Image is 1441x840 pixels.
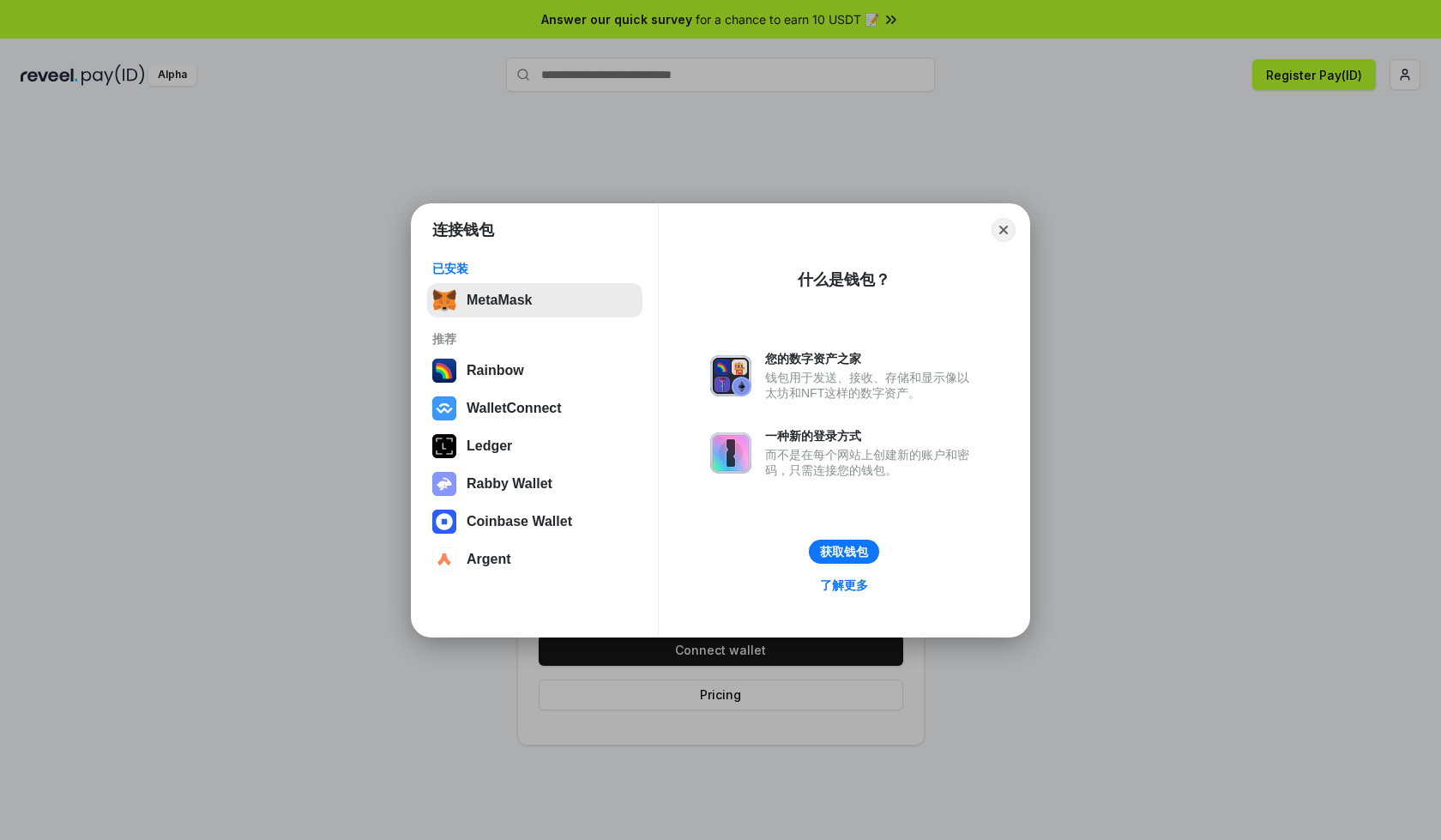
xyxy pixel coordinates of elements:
[467,363,524,378] div: Rainbow
[765,447,978,478] div: 而不是在每个网站上创建新的账户和密码，只需连接您的钱包。
[427,354,642,388] button: Rainbow
[427,542,642,577] button: Argent
[427,283,642,317] button: MetaMask
[820,544,868,559] div: 获取钱包
[820,577,868,593] div: 了解更多
[432,547,456,571] img: svg+xml,%3Csvg%20width%3D%2228%22%20height%3D%2228%22%20viewBox%3D%220%200%2028%2028%22%20fill%3D...
[432,288,456,312] img: svg+xml,%3Csvg%20fill%3D%22none%22%20height%3D%2233%22%20viewBox%3D%220%200%2035%2033%22%20width%...
[798,269,890,290] div: 什么是钱包？
[432,434,456,458] img: svg+xml,%3Csvg%20xmlns%3D%22http%3A%2F%2Fwww.w3.org%2F2000%2Fsvg%22%20width%3D%2228%22%20height%3...
[765,370,978,401] div: 钱包用于发送、接收、存储和显示像以太坊和NFT这样的数字资产。
[432,510,456,534] img: svg+xml,%3Csvg%20width%3D%2228%22%20height%3D%2228%22%20viewBox%3D%220%200%2028%2028%22%20fill%3D...
[809,540,879,564] button: 获取钱包
[427,429,642,463] button: Ledger
[765,351,978,366] div: 您的数字资产之家
[710,355,751,396] img: svg+xml,%3Csvg%20xmlns%3D%22http%3A%2F%2Fwww.w3.org%2F2000%2Fsvg%22%20fill%3D%22none%22%20viewBox...
[992,218,1016,242] button: Close
[467,293,532,308] div: MetaMask
[710,432,751,474] img: svg+xml,%3Csvg%20xmlns%3D%22http%3A%2F%2Fwww.w3.org%2F2000%2Fsvg%22%20fill%3D%22none%22%20viewBox...
[427,505,642,539] button: Coinbase Wallet
[432,472,456,496] img: svg+xml,%3Csvg%20xmlns%3D%22http%3A%2F%2Fwww.w3.org%2F2000%2Fsvg%22%20fill%3D%22none%22%20viewBox...
[427,391,642,426] button: WalletConnect
[467,552,511,567] div: Argent
[467,438,512,454] div: Ledger
[467,514,572,529] div: Coinbase Wallet
[432,359,456,383] img: svg+xml,%3Csvg%20width%3D%22120%22%20height%3D%22120%22%20viewBox%3D%220%200%20120%20120%22%20fil...
[432,396,456,420] img: svg+xml,%3Csvg%20width%3D%2228%22%20height%3D%2228%22%20viewBox%3D%220%200%2028%2028%22%20fill%3D...
[432,331,637,347] div: 推荐
[467,401,562,416] div: WalletConnect
[765,428,978,444] div: 一种新的登录方式
[810,574,878,596] a: 了解更多
[432,261,637,276] div: 已安装
[467,476,552,492] div: Rabby Wallet
[427,467,642,501] button: Rabby Wallet
[432,220,494,240] h1: 连接钱包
